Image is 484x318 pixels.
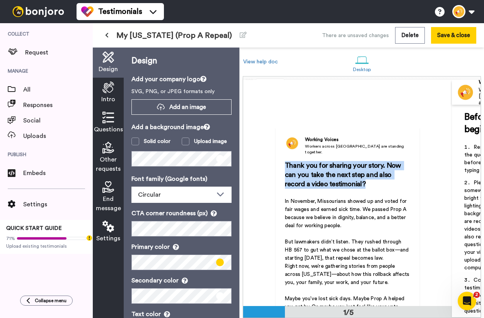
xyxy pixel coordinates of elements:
p: Add your company logo [131,75,232,84]
a: View help doc [243,59,278,65]
p: Font family (Google fonts) [131,174,232,184]
span: Uploads [23,131,93,141]
span: Add an image [169,103,206,111]
img: tm-color.svg [81,5,94,18]
span: Other requests [96,155,121,173]
span: 2 [474,292,480,298]
p: SVG, PNG, or JPEG formats only [131,88,232,95]
span: All [23,85,93,94]
span: Questions [94,125,123,134]
p: Design [131,55,232,67]
span: Embeds [23,168,93,178]
span: End message [96,194,121,213]
span: QUICK START GUIDE [6,226,62,231]
img: Profile Image [456,83,475,102]
p: Primary color [131,242,232,252]
span: Circular [138,192,161,198]
div: Tooltip anchor [86,235,93,241]
span: In November, Missourians showed up and voted for fair wages and earned sick time. We passed Prop ... [285,199,409,228]
p: CTA corner roundness (px) [131,209,232,218]
button: Add an image [131,99,232,115]
div: Desktop [353,67,371,72]
p: Add a background image [131,122,232,132]
span: But lawmakers didn’t listen. They rushed through HB 567 to gut what we chose at the ballot box—an... [285,239,411,261]
span: Settings [23,200,93,209]
div: Solid color [144,138,170,145]
iframe: Intercom live chat [458,292,476,310]
button: Delete [395,27,425,44]
span: Collapse menu [35,298,66,304]
div: Upload image [194,138,227,145]
a: Desktop [349,49,375,76]
button: Collapse menu [20,296,73,306]
span: Right now, we’re gathering stories from people across [US_STATE]—about how this rollback affects ... [285,264,411,285]
span: Responses [23,100,93,110]
button: Save & close [431,27,476,44]
img: Workers across America are standing together. [285,136,300,151]
span: My [US_STATE] (Prop A Repeal) [116,30,232,41]
span: 71% [6,235,15,241]
div: There are unsaved changes [322,32,389,39]
span: Intro [101,95,115,104]
span: Testimonials [98,6,142,17]
span: Upload existing testimonials [6,243,87,249]
img: bj-logo-header-white.svg [9,6,67,17]
div: Working Voices [305,136,410,143]
div: Workers across [GEOGRAPHIC_DATA] are standing together. [305,144,410,155]
span: Design [99,65,118,74]
p: Secondary color [131,276,232,285]
span: Thank you for sharing your story. Now can you take the next step and also record a video testimon... [285,162,402,188]
div: 1/5 [330,307,367,318]
span: Settings [96,234,120,243]
span: Request [25,48,93,57]
span: Social [23,116,93,125]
